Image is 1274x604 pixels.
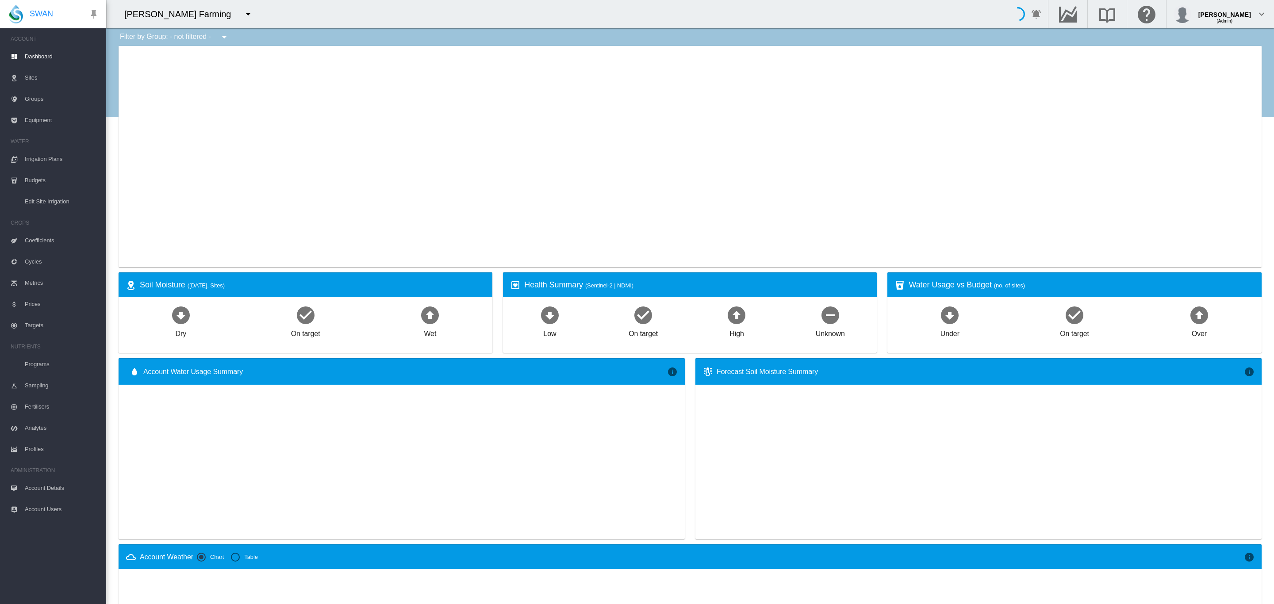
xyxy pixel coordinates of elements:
[25,149,99,170] span: Irrigation Plans
[25,294,99,315] span: Prices
[1244,367,1255,377] md-icon: icon-information
[939,304,960,325] md-icon: icon-arrow-down-bold-circle
[1060,325,1089,339] div: On target
[126,552,136,562] md-icon: icon-weather-cloudy
[11,216,99,230] span: CROPS
[820,304,841,325] md-icon: icon-minus-circle
[25,191,99,212] span: Edit Site Irrigation
[524,279,870,291] div: Health Summary
[176,325,187,339] div: Dry
[543,325,556,339] div: Low
[25,499,99,520] span: Account Users
[25,170,99,191] span: Budgets
[994,282,1025,289] span: (no. of sites)
[25,110,99,131] span: Equipment
[140,279,485,291] div: Soil Moisture
[188,282,225,289] span: ([DATE], Sites)
[1198,7,1251,15] div: [PERSON_NAME]
[25,375,99,396] span: Sampling
[667,367,678,377] md-icon: icon-information
[239,5,257,23] button: icon-menu-down
[1028,5,1045,23] button: icon-bell-ring
[633,304,654,325] md-icon: icon-checkbox-marked-circle
[11,340,99,354] span: NUTRIENTS
[1031,9,1042,19] md-icon: icon-bell-ring
[11,463,99,478] span: ADMINISTRATION
[170,304,192,325] md-icon: icon-arrow-down-bold-circle
[215,28,233,46] button: icon-menu-down
[25,272,99,294] span: Metrics
[1097,9,1118,19] md-icon: Search the knowledge base
[9,5,23,23] img: SWAN-Landscape-Logo-Colour-drop.png
[1136,9,1157,19] md-icon: Click here for help
[88,9,99,19] md-icon: icon-pin
[894,280,905,291] md-icon: icon-cup-water
[243,9,253,19] md-icon: icon-menu-down
[1174,5,1191,23] img: profile.jpg
[219,32,230,42] md-icon: icon-menu-down
[702,367,713,377] md-icon: icon-thermometer-lines
[909,279,1254,291] div: Water Usage vs Budget
[197,553,224,562] md-radio-button: Chart
[539,304,560,325] md-icon: icon-arrow-down-bold-circle
[816,325,845,339] div: Unknown
[729,325,744,339] div: High
[585,282,633,289] span: (Sentinel-2 | NDMI)
[25,478,99,499] span: Account Details
[1057,9,1078,19] md-icon: Go to the Data Hub
[25,251,99,272] span: Cycles
[419,304,441,325] md-icon: icon-arrow-up-bold-circle
[124,8,239,20] div: [PERSON_NAME] Farming
[726,304,747,325] md-icon: icon-arrow-up-bold-circle
[1189,304,1210,325] md-icon: icon-arrow-up-bold-circle
[1192,325,1207,339] div: Over
[140,552,193,562] div: Account Weather
[629,325,658,339] div: On target
[25,315,99,336] span: Targets
[231,553,258,562] md-radio-button: Table
[510,280,521,291] md-icon: icon-heart-box-outline
[143,367,667,377] span: Account Water Usage Summary
[30,8,53,19] span: SWAN
[25,396,99,417] span: Fertilisers
[11,32,99,46] span: ACCOUNT
[291,325,320,339] div: On target
[25,417,99,439] span: Analytes
[295,304,316,325] md-icon: icon-checkbox-marked-circle
[1256,9,1267,19] md-icon: icon-chevron-down
[129,367,140,377] md-icon: icon-water
[25,354,99,375] span: Programs
[126,280,136,291] md-icon: icon-map-marker-radius
[11,134,99,149] span: WATER
[25,230,99,251] span: Coefficients
[717,367,1244,377] div: Forecast Soil Moisture Summary
[113,28,236,46] div: Filter by Group: - not filtered -
[25,439,99,460] span: Profiles
[25,46,99,67] span: Dashboard
[25,67,99,88] span: Sites
[1064,304,1085,325] md-icon: icon-checkbox-marked-circle
[1216,19,1232,23] span: (Admin)
[940,325,959,339] div: Under
[25,88,99,110] span: Groups
[1244,552,1255,562] md-icon: icon-information
[424,325,436,339] div: Wet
